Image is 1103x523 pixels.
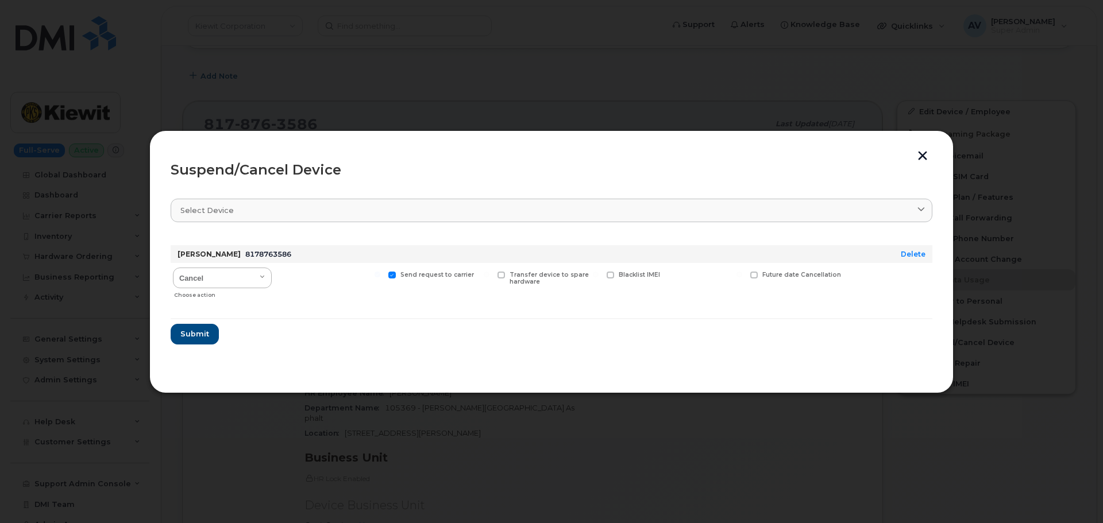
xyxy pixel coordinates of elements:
input: Send request to carrier [375,272,380,277]
button: Submit [171,324,219,344]
input: Transfer device to spare hardware [484,272,489,277]
a: Delete [901,250,925,258]
div: Choose action [174,286,272,300]
span: Transfer device to spare hardware [510,271,589,286]
span: Select device [180,205,234,216]
span: Send request to carrier [400,271,474,278]
input: Blacklist IMEI [593,272,599,277]
strong: [PERSON_NAME] [178,250,241,258]
span: 8178763586 [245,250,291,258]
span: Blacklist IMEI [619,271,660,278]
span: Future date Cancellation [762,271,841,278]
a: Select device [171,199,932,222]
div: Suspend/Cancel Device [171,163,932,177]
input: Future date Cancellation [736,272,742,277]
span: Submit [180,328,209,339]
iframe: Messenger Launcher [1053,473,1094,514]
